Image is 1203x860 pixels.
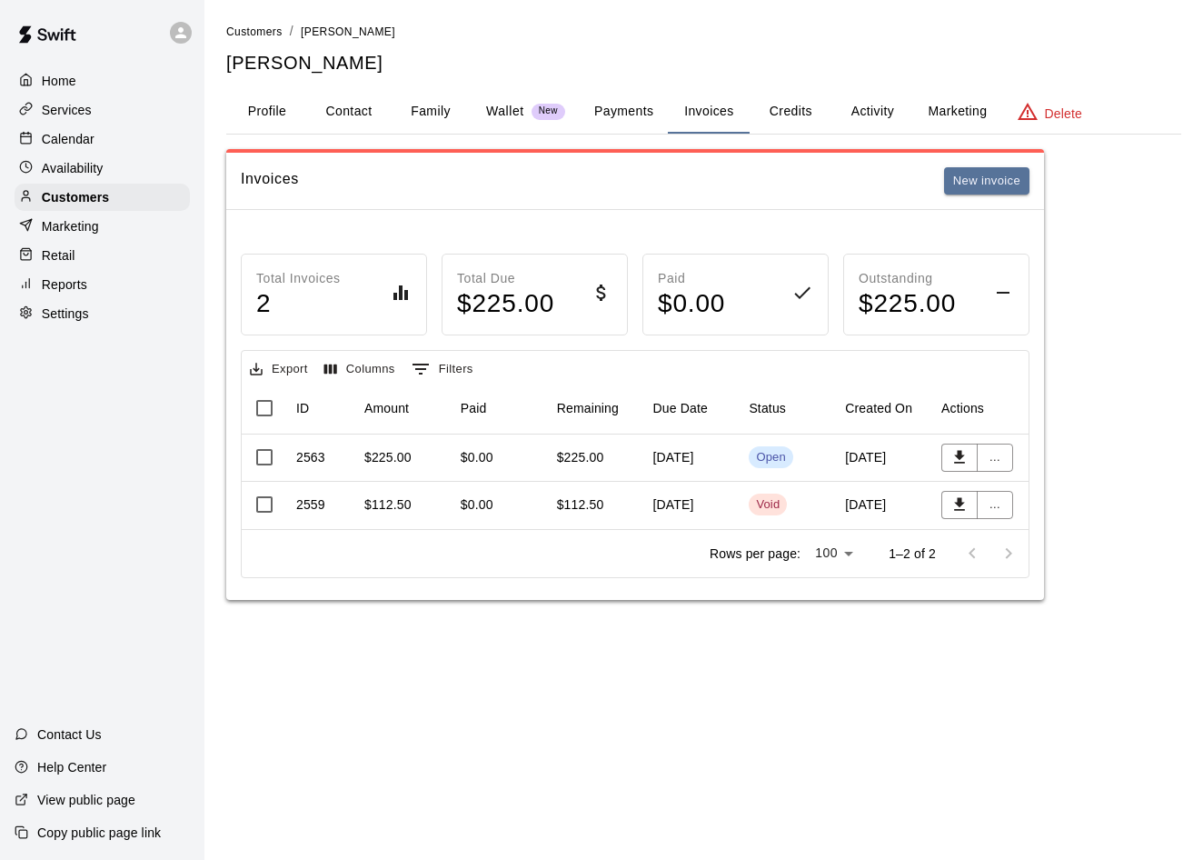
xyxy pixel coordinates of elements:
[644,482,741,529] div: [DATE]
[15,242,190,269] a: Retail
[461,383,487,434] div: Paid
[42,101,92,119] p: Services
[355,383,452,434] div: Amount
[42,305,89,323] p: Settings
[296,383,309,434] div: ID
[42,159,104,177] p: Availability
[658,288,725,320] h4: $ 0.00
[15,67,190,95] a: Home
[226,22,1181,42] nav: breadcrumb
[241,167,299,195] h6: Invoices
[1045,105,1082,123] p: Delete
[42,72,76,90] p: Home
[580,90,668,134] button: Payments
[290,22,293,41] li: /
[977,491,1013,519] button: ...
[756,449,785,466] div: Open
[42,275,87,294] p: Reports
[756,496,780,514] div: Void
[457,288,554,320] h4: $ 225.00
[320,355,400,384] button: Select columns
[287,383,355,434] div: ID
[15,184,190,211] a: Customers
[845,383,912,434] div: Created On
[226,51,1181,75] h5: [PERSON_NAME]
[37,791,135,809] p: View public page
[977,444,1013,472] button: ...
[557,495,604,514] div: $112.50
[653,383,708,434] div: Due Date
[390,90,472,134] button: Family
[836,482,932,529] div: [DATE]
[668,90,750,134] button: Invoices
[461,495,493,514] div: $0.00
[461,448,493,466] div: $0.00
[710,545,800,563] p: Rows per page:
[245,355,313,384] button: Export
[37,758,106,776] p: Help Center
[37,725,102,744] p: Contact Us
[15,96,190,124] a: Services
[296,448,325,466] div: 2563
[15,213,190,240] a: Marketing
[256,288,341,320] h4: 2
[42,188,109,206] p: Customers
[749,383,786,434] div: Status
[308,90,390,134] button: Contact
[836,383,932,434] div: Created On
[15,125,190,153] a: Calendar
[37,824,161,842] p: Copy public page link
[364,495,412,514] div: $112.50
[644,435,741,482] div: [DATE]
[913,90,1001,134] button: Marketing
[941,383,984,434] div: Actions
[740,383,836,434] div: Status
[859,288,956,320] h4: $ 225.00
[932,383,1029,434] div: Actions
[557,448,604,466] div: $225.00
[532,105,565,117] span: New
[644,383,741,434] div: Due Date
[296,495,325,514] div: 2559
[15,300,190,327] a: Settings
[658,269,725,288] p: Paid
[42,246,75,265] p: Retail
[941,491,978,519] button: Download PDF
[831,90,913,134] button: Activity
[750,90,831,134] button: Credits
[548,383,644,434] div: Remaining
[256,269,341,288] p: Total Invoices
[364,383,409,434] div: Amount
[944,167,1029,195] button: New invoice
[889,545,936,563] p: 1–2 of 2
[226,90,1181,134] div: basic tabs example
[301,25,395,38] span: [PERSON_NAME]
[457,269,554,288] p: Total Due
[42,217,99,235] p: Marketing
[42,130,94,148] p: Calendar
[557,383,619,434] div: Remaining
[15,271,190,298] a: Reports
[859,269,956,288] p: Outstanding
[226,90,308,134] button: Profile
[15,155,190,182] a: Availability
[808,540,860,566] div: 100
[452,383,548,434] div: Paid
[486,102,524,121] p: Wallet
[941,444,978,472] button: Download PDF
[364,448,412,466] div: $225.00
[836,435,932,482] div: [DATE]
[407,355,478,384] button: Show filters
[226,24,283,38] a: Customers
[226,25,283,38] span: Customers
